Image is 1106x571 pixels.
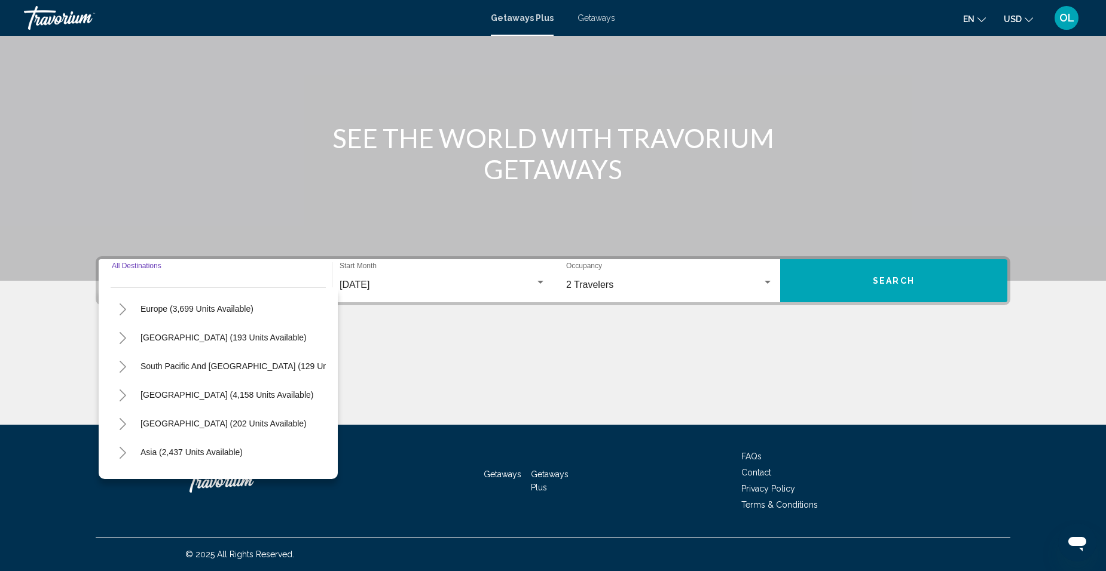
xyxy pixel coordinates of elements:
[329,122,777,185] h1: SEE THE WORLD WITH TRAVORIUM GETAWAYS
[1004,10,1033,27] button: Change currency
[873,277,915,286] span: Search
[140,304,253,314] span: Europe (3,699 units available)
[963,10,986,27] button: Change language
[111,383,135,407] button: Toggle South America (4,158 units available)
[24,6,479,30] a: Travorium
[531,469,569,492] a: Getaways Plus
[491,13,554,23] a: Getaways Plus
[566,280,613,290] span: 2 Travelers
[111,326,135,349] button: Toggle Australia (193 units available)
[135,352,380,380] button: South Pacific and [GEOGRAPHIC_DATA] (129 units available)
[185,549,294,559] span: © 2025 All Rights Reserved.
[111,440,135,464] button: Toggle Asia (2,437 units available)
[741,452,762,461] a: FAQs
[135,467,242,495] button: Africa (67 units available)
[140,333,307,342] span: [GEOGRAPHIC_DATA] (193 units available)
[135,295,259,323] button: Europe (3,699 units available)
[99,259,1007,302] div: Search widget
[140,419,307,428] span: [GEOGRAPHIC_DATA] (202 units available)
[1004,14,1022,24] span: USD
[140,361,374,371] span: South Pacific and [GEOGRAPHIC_DATA] (129 units available)
[140,447,243,457] span: Asia (2,437 units available)
[111,354,135,378] button: Toggle South Pacific and Oceania (129 units available)
[135,381,319,409] button: [GEOGRAPHIC_DATA] (4,158 units available)
[484,469,521,479] a: Getaways
[1058,523,1096,561] iframe: Button to launch messaging window
[780,259,1007,302] button: Search
[140,390,313,400] span: [GEOGRAPHIC_DATA] (4,158 units available)
[1059,12,1074,24] span: OL
[741,500,818,509] a: Terms & Conditions
[111,469,135,493] button: Toggle Africa (67 units available)
[340,280,369,290] span: [DATE]
[741,484,795,493] a: Privacy Policy
[135,438,249,466] button: Asia (2,437 units available)
[111,297,135,321] button: Toggle Europe (3,699 units available)
[963,14,974,24] span: en
[111,412,135,435] button: Toggle Central America (202 units available)
[185,463,305,499] a: Travorium
[135,324,313,351] button: [GEOGRAPHIC_DATA] (193 units available)
[1051,5,1082,30] button: User Menu
[578,13,615,23] a: Getaways
[135,410,313,437] button: [GEOGRAPHIC_DATA] (202 units available)
[741,468,771,477] a: Contact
